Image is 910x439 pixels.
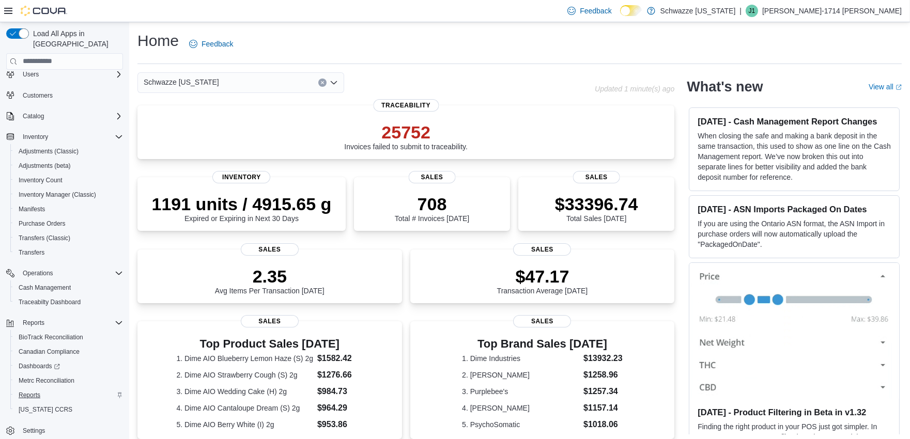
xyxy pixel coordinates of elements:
[19,205,45,213] span: Manifests
[14,331,87,343] a: BioTrack Reconciliation
[21,6,67,16] img: Cova
[14,203,123,215] span: Manifests
[19,317,123,329] span: Reports
[19,68,43,81] button: Users
[137,30,179,51] h1: Home
[698,218,891,249] p: If you are using the Ontario ASN format, the ASN Import in purchase orders will now automatically...
[344,122,468,143] p: 25752
[462,338,623,350] h3: Top Brand Sales [DATE]
[144,76,219,88] span: Schwazze [US_STATE]
[2,109,127,123] button: Catalog
[19,284,71,292] span: Cash Management
[749,5,755,17] span: J1
[14,189,123,201] span: Inventory Manager (Classic)
[462,419,579,430] dt: 5. PsychoSomatic
[462,386,579,397] dt: 3. Purplebee's
[462,403,579,413] dt: 4. [PERSON_NAME]
[14,403,76,416] a: [US_STATE] CCRS
[580,6,611,16] span: Feedback
[176,403,313,413] dt: 4. Dime AIO Cantaloupe Dream (S) 2g
[19,405,72,414] span: [US_STATE] CCRS
[14,160,123,172] span: Adjustments (beta)
[23,269,53,277] span: Operations
[14,403,123,416] span: Washington CCRS
[330,79,338,87] button: Open list of options
[10,231,127,245] button: Transfers (Classic)
[19,377,74,385] span: Metrc Reconciliation
[14,189,100,201] a: Inventory Manager (Classic)
[19,248,44,257] span: Transfers
[395,194,469,223] div: Total # Invoices [DATE]
[14,174,67,186] a: Inventory Count
[497,266,588,287] p: $47.17
[395,194,469,214] p: 708
[19,267,57,279] button: Operations
[10,330,127,344] button: BioTrack Reconciliation
[14,246,49,259] a: Transfers
[10,159,127,173] button: Adjustments (beta)
[555,194,638,223] div: Total Sales [DATE]
[583,402,623,414] dd: $1157.14
[2,67,127,82] button: Users
[23,91,53,100] span: Customers
[176,338,363,350] h3: Top Product Sales [DATE]
[513,315,571,327] span: Sales
[344,122,468,151] div: Invoices failed to submit to traceability.
[19,68,123,81] span: Users
[19,162,71,170] span: Adjustments (beta)
[10,245,127,260] button: Transfers
[14,389,44,401] a: Reports
[762,5,902,17] p: [PERSON_NAME]-1714 [PERSON_NAME]
[10,402,127,417] button: [US_STATE] CCRS
[10,144,127,159] button: Adjustments (Classic)
[185,34,237,54] a: Feedback
[29,28,123,49] span: Load All Apps in [GEOGRAPHIC_DATA]
[373,99,439,112] span: Traceability
[23,112,44,120] span: Catalog
[583,352,623,365] dd: $13932.23
[14,374,123,387] span: Metrc Reconciliation
[19,110,123,122] span: Catalog
[318,79,327,87] button: Clear input
[176,386,313,397] dt: 3. Dime AIO Wedding Cake (H) 2g
[10,202,127,216] button: Manifests
[19,317,49,329] button: Reports
[2,316,127,330] button: Reports
[212,171,270,183] span: Inventory
[19,362,60,370] span: Dashboards
[317,385,363,398] dd: $984.73
[19,110,48,122] button: Catalog
[14,296,123,308] span: Traceabilty Dashboard
[2,423,127,438] button: Settings
[23,70,39,79] span: Users
[152,194,332,223] div: Expired or Expiring in Next 30 Days
[14,174,123,186] span: Inventory Count
[746,5,758,17] div: Justin-1714 Sullivan
[10,187,127,202] button: Inventory Manager (Classic)
[497,266,588,295] div: Transaction Average [DATE]
[462,353,579,364] dt: 1. Dime Industries
[19,425,49,437] a: Settings
[19,191,96,199] span: Inventory Manager (Classic)
[317,369,363,381] dd: $1276.66
[19,424,123,437] span: Settings
[698,204,891,214] h3: [DATE] - ASN Imports Packaged On Dates
[10,173,127,187] button: Inventory Count
[660,5,736,17] p: Schwazze [US_STATE]
[19,391,40,399] span: Reports
[14,160,75,172] a: Adjustments (beta)
[241,243,299,256] span: Sales
[14,203,49,215] a: Manifests
[19,267,123,279] span: Operations
[19,298,81,306] span: Traceabilty Dashboard
[19,176,63,184] span: Inventory Count
[14,296,85,308] a: Traceabilty Dashboard
[10,388,127,402] button: Reports
[14,232,123,244] span: Transfers (Classic)
[698,131,891,182] p: When closing the safe and making a bank deposit in the same transaction, this used to show as one...
[215,266,325,287] p: 2.35
[23,319,44,327] span: Reports
[19,147,79,155] span: Adjustments (Classic)
[19,89,123,102] span: Customers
